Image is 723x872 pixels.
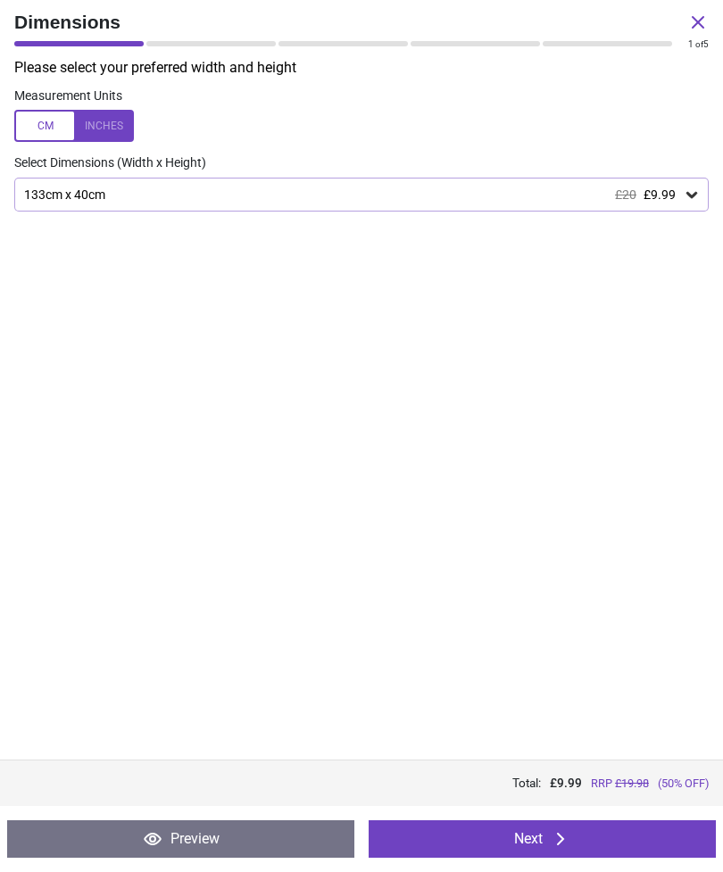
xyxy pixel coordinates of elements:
[14,775,709,792] div: Total:
[688,38,709,51] div: of 5
[591,776,649,792] span: RRP
[14,87,122,105] label: Measurement Units
[688,39,694,49] span: 1
[14,58,723,78] p: Please select your preferred width and height
[369,820,716,858] button: Next
[557,776,582,790] span: 9.99
[644,187,676,202] span: £9.99
[22,187,683,203] div: 133cm x 40cm
[615,187,636,202] span: £20
[658,776,709,792] span: (50% OFF)
[550,775,582,792] span: £
[615,776,649,790] span: £ 19.98
[7,820,354,858] button: Preview
[14,9,687,35] span: Dimensions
